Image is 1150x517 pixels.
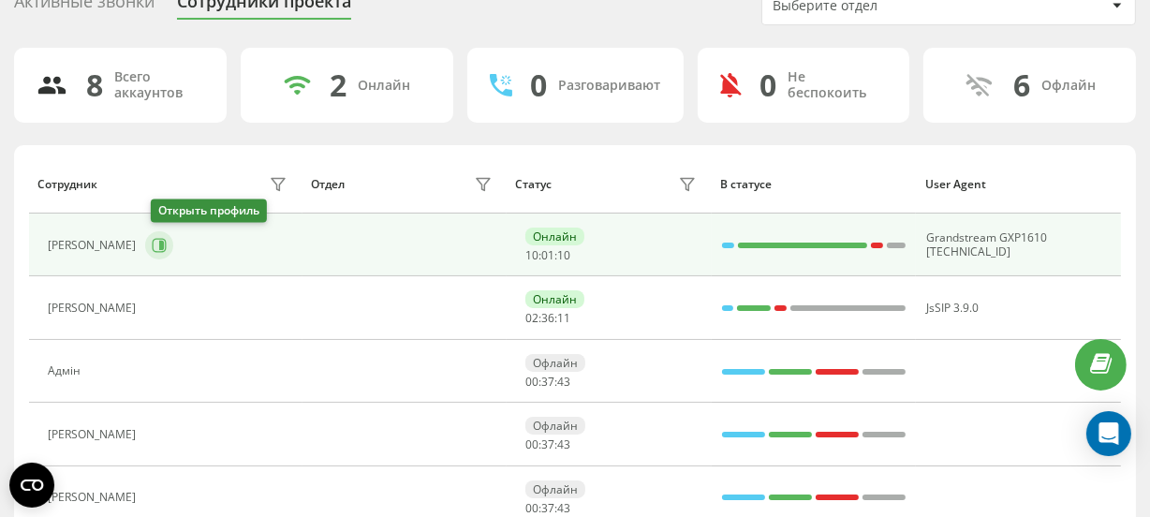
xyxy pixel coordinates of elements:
span: 00 [525,436,538,452]
div: Разговаривают [559,78,661,94]
div: [PERSON_NAME] [48,428,140,441]
span: 00 [525,374,538,390]
div: Офлайн [525,417,585,435]
div: Офлайн [1041,78,1096,94]
div: Офлайн [525,480,585,498]
div: Отдел [311,178,345,191]
div: : : [525,502,570,515]
div: Адмін [48,364,85,377]
span: 11 [557,310,570,326]
span: 43 [557,374,570,390]
span: 02 [525,310,538,326]
span: 10 [525,247,538,263]
div: [PERSON_NAME] [48,239,140,252]
span: 37 [541,374,554,390]
span: 36 [541,310,554,326]
div: Сотрудник [37,178,97,191]
span: 37 [541,436,554,452]
div: : : [525,376,570,389]
div: : : [525,249,570,262]
div: 8 [86,67,103,103]
div: Онлайн [525,290,584,308]
div: Open Intercom Messenger [1086,411,1131,456]
div: [PERSON_NAME] [48,302,140,315]
div: 0 [760,67,777,103]
div: Всего аккаунтов [114,69,204,101]
div: В статусе [720,178,907,191]
button: Open CMP widget [9,463,54,508]
span: 37 [541,500,554,516]
div: Офлайн [525,354,585,372]
span: 43 [557,436,570,452]
div: Онлайн [525,228,584,245]
div: [PERSON_NAME] [48,491,140,504]
div: : : [525,438,570,451]
div: : : [525,312,570,325]
div: Статус [516,178,553,191]
div: Онлайн [358,78,410,94]
div: 6 [1013,67,1030,103]
span: Grandstream GXP1610 [TECHNICAL_ID] [926,229,1047,258]
span: 10 [557,247,570,263]
span: 01 [541,247,554,263]
div: 0 [531,67,548,103]
div: Не беспокоить [789,69,888,101]
span: 00 [525,500,538,516]
span: 43 [557,500,570,516]
span: JsSIP 3.9.0 [926,300,979,316]
div: User Agent [925,178,1113,191]
div: Открыть профиль [151,199,267,223]
div: 2 [330,67,346,103]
